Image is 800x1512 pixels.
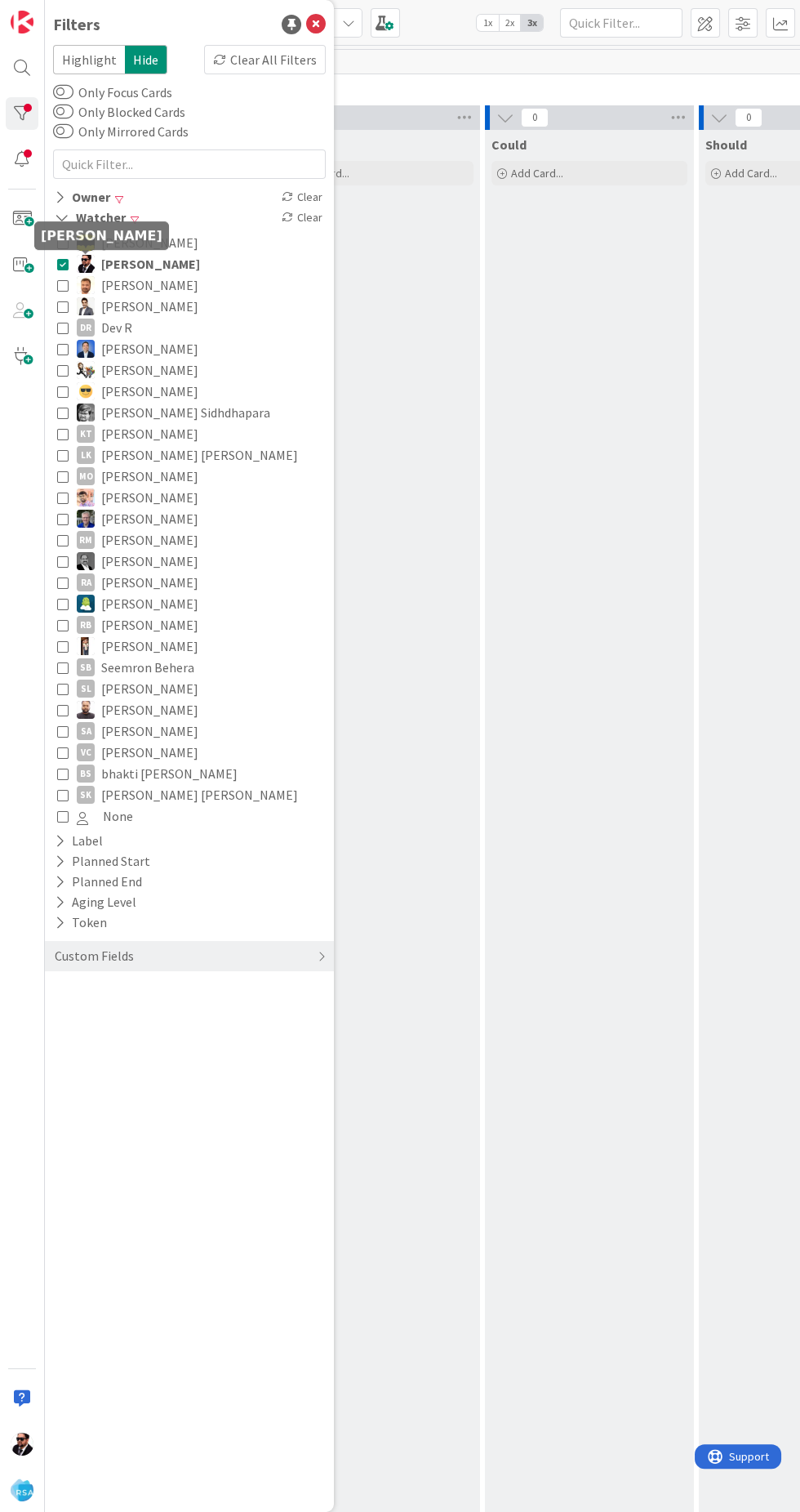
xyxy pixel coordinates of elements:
[101,699,198,720] span: [PERSON_NAME]
[53,12,100,37] div: Filters
[53,104,73,120] button: Only Blocked Cards
[101,784,298,805] span: [PERSON_NAME] [PERSON_NAME]
[53,84,73,100] button: Only Focus Cards
[725,166,777,181] span: Add Card...
[57,508,322,529] button: RT [PERSON_NAME]
[57,614,322,636] button: RB [PERSON_NAME]
[77,404,95,421] img: KS
[57,784,322,805] button: sk [PERSON_NAME] [PERSON_NAME]
[101,274,198,296] span: [PERSON_NAME]
[101,317,132,338] span: Dev R
[57,232,322,253] button: AC [PERSON_NAME]
[101,296,198,317] span: [PERSON_NAME]
[53,83,172,102] label: Only Focus Cards
[53,872,144,892] div: Planned End
[101,636,198,657] span: [PERSON_NAME]
[77,382,95,400] img: JK
[77,786,95,804] div: sk
[278,187,326,207] div: Clear
[77,319,95,337] div: DR
[101,402,270,423] span: [PERSON_NAME] Sidhdhapara
[77,616,95,634] div: RB
[477,15,499,31] span: 1x
[53,102,185,122] label: Only Blocked Cards
[77,765,95,783] div: bs
[53,892,138,912] div: Aging Level
[53,149,326,179] input: Quick Filter...
[77,276,95,294] img: AS
[77,255,95,273] img: AC
[101,551,198,572] span: [PERSON_NAME]
[57,338,322,359] button: DP [PERSON_NAME]
[57,572,322,593] button: RA [PERSON_NAME]
[57,423,322,444] button: KT [PERSON_NAME]
[53,207,127,228] div: Watcher
[511,166,563,181] span: Add Card...
[101,529,198,551] span: [PERSON_NAME]
[101,614,198,636] span: [PERSON_NAME]
[101,678,198,699] span: [PERSON_NAME]
[521,15,543,31] span: 3x
[11,1479,33,1501] img: avatar
[11,11,33,33] img: Visit kanbanzone.com
[57,317,322,338] button: DR Dev R
[57,805,322,827] button: None
[101,572,198,593] span: [PERSON_NAME]
[57,720,322,742] button: SA [PERSON_NAME]
[101,359,198,381] span: [PERSON_NAME]
[735,108,762,127] span: 0
[77,701,95,719] img: SB
[77,658,95,676] div: SB
[101,742,198,763] span: [PERSON_NAME]
[101,444,298,466] span: [PERSON_NAME] [PERSON_NAME]
[53,187,112,207] div: Owner
[101,487,198,508] span: [PERSON_NAME]
[491,136,527,153] span: Could
[77,510,95,528] img: RT
[101,593,198,614] span: [PERSON_NAME]
[101,720,198,742] span: [PERSON_NAME]
[57,487,322,508] button: RS [PERSON_NAME]
[101,508,198,529] span: [PERSON_NAME]
[101,657,194,678] span: Seemron Behera
[57,742,322,763] button: VC [PERSON_NAME]
[57,529,322,551] button: RM [PERSON_NAME]
[77,361,95,379] img: ES
[57,274,322,296] button: AS [PERSON_NAME]
[57,678,322,699] button: SL [PERSON_NAME]
[41,228,162,243] h5: [PERSON_NAME]
[57,444,322,466] button: Lk [PERSON_NAME] [PERSON_NAME]
[560,8,682,38] input: Quick Filter...
[53,851,152,872] div: Planned Start
[101,466,198,487] span: [PERSON_NAME]
[77,743,95,761] div: VC
[77,297,95,315] img: BR
[77,595,95,613] img: RD
[705,136,747,153] span: Should
[57,636,322,657] button: SK [PERSON_NAME]
[101,381,198,402] span: [PERSON_NAME]
[53,831,104,851] div: Label
[101,423,198,444] span: [PERSON_NAME]
[53,123,73,140] button: Only Mirrored Cards
[57,657,322,678] button: SB Seemron Behera
[57,359,322,381] button: ES [PERSON_NAME]
[57,466,322,487] button: MO [PERSON_NAME]
[57,763,322,784] button: bs bhakti [PERSON_NAME]
[77,531,95,549] div: RM
[53,946,136,966] div: Custom Fields
[57,253,322,274] button: AC [PERSON_NAME]
[278,207,326,228] div: Clear
[77,680,95,698] div: SL
[57,593,322,614] button: RD [PERSON_NAME]
[11,1433,33,1456] img: AC
[101,253,200,274] span: [PERSON_NAME]
[57,402,322,423] button: KS [PERSON_NAME] Sidhdhapara
[204,45,326,74] div: Clear All Filters
[77,340,95,358] img: DP
[101,338,198,359] span: [PERSON_NAME]
[57,296,322,317] button: BR [PERSON_NAME]
[77,722,95,740] div: SA
[499,15,521,31] span: 2x
[53,45,125,74] span: Highlight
